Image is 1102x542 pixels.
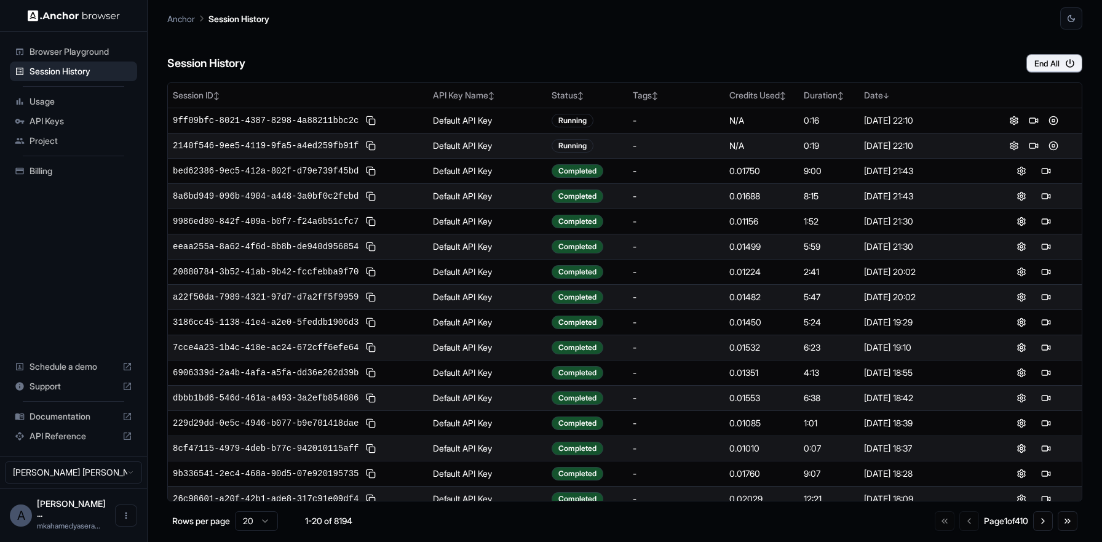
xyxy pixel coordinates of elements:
div: 0.01482 [729,291,794,303]
div: Schedule a demo [10,357,137,377]
div: Date [864,89,980,102]
div: [DATE] 20:02 [864,291,980,303]
td: Default API Key [428,360,547,385]
span: Browser Playground [30,46,132,58]
div: Browser Playground [10,42,137,62]
div: Completed [552,240,603,253]
span: ↕ [488,91,494,100]
div: [DATE] 18:55 [864,367,980,379]
div: Running [552,139,593,153]
td: Default API Key [428,335,547,360]
span: Billing [30,165,132,177]
div: Completed [552,416,603,430]
div: 8:15 [804,190,854,202]
div: [DATE] 21:30 [864,241,980,253]
div: - [633,316,719,329]
div: 0.01499 [729,241,794,253]
div: - [633,417,719,429]
td: Default API Key [428,385,547,410]
div: 9:00 [804,165,854,177]
div: Usage [10,92,137,111]
span: API Keys [30,115,132,127]
div: - [633,241,719,253]
div: 5:47 [804,291,854,303]
span: ↓ [883,91,889,100]
td: Default API Key [428,309,547,335]
div: Page 1 of 410 [984,515,1028,527]
span: 9b336541-2ec4-468a-90d5-07e920195735 [173,468,359,480]
button: Open menu [115,504,137,527]
div: Project [10,131,137,151]
div: 6:38 [804,392,854,404]
div: 5:24 [804,316,854,329]
div: Completed [552,215,603,228]
div: 0.01532 [729,341,794,354]
div: 0:19 [804,140,854,152]
p: Session History [208,12,269,25]
div: - [633,190,719,202]
span: eeaa255a-8a62-4f6d-8b8b-de940d956854 [173,241,359,253]
div: 0:07 [804,442,854,455]
span: ↕ [577,91,584,100]
div: [DATE] 22:10 [864,140,980,152]
span: 9ff09bfc-8021-4387-8298-4a88211bbc2c [173,114,359,127]
div: [DATE] 21:30 [864,215,980,228]
td: Default API Key [428,133,547,158]
div: 1:01 [804,417,854,429]
div: 2:41 [804,266,854,278]
p: Anchor [167,12,195,25]
div: - [633,215,719,228]
td: Default API Key [428,410,547,436]
div: 6:23 [804,341,854,354]
div: 9:07 [804,468,854,480]
div: 1:52 [804,215,854,228]
nav: breadcrumb [167,12,269,25]
div: 0.01224 [729,266,794,278]
div: Completed [552,290,603,304]
div: Completed [552,316,603,329]
div: - [633,140,719,152]
span: Usage [30,95,132,108]
div: 0.02029 [729,493,794,505]
div: - [633,341,719,354]
div: 0.01156 [729,215,794,228]
div: Tags [633,89,719,102]
div: 0.01351 [729,367,794,379]
div: [DATE] 18:09 [864,493,980,505]
div: Running [552,114,593,127]
span: Ahamed Yaser Arafath MK [37,498,106,519]
div: [DATE] 18:37 [864,442,980,455]
td: Default API Key [428,158,547,183]
div: - [633,165,719,177]
span: Documentation [30,410,117,423]
div: Completed [552,391,603,405]
div: Completed [552,164,603,178]
div: Completed [552,189,603,203]
td: Default API Key [428,209,547,234]
h6: Session History [167,55,245,73]
span: 3186cc45-1138-41e4-a2e0-5feddb1906d3 [173,316,359,329]
div: [DATE] 21:43 [864,190,980,202]
td: Default API Key [428,259,547,284]
div: Duration [804,89,854,102]
div: - [633,291,719,303]
span: 2140f546-9ee5-4119-9fa5-a4ed259fb91f [173,140,359,152]
div: - [633,114,719,127]
td: Default API Key [428,234,547,259]
div: 1-20 of 8194 [298,515,359,527]
div: N/A [729,114,794,127]
p: Rows per page [172,515,230,527]
td: Default API Key [428,461,547,486]
div: [DATE] 20:02 [864,266,980,278]
div: API Keys [10,111,137,131]
td: Default API Key [428,284,547,309]
div: 0.01553 [729,392,794,404]
span: 6906339d-2a4b-4afa-a5fa-dd36e262d39b [173,367,359,379]
div: [DATE] 18:42 [864,392,980,404]
div: [DATE] 19:10 [864,341,980,354]
div: [DATE] 22:10 [864,114,980,127]
div: Completed [552,442,603,455]
div: [DATE] 18:28 [864,468,980,480]
div: Credits Used [729,89,794,102]
div: - [633,392,719,404]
